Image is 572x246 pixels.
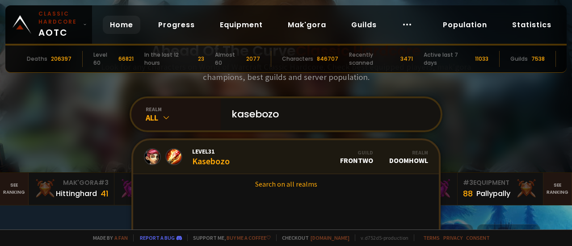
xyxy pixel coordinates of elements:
span: v. d752d5 - production [355,234,408,241]
a: Level31KasebozoGuildFrontwoRealmDoomhowl [133,140,439,174]
a: Home [103,16,140,34]
div: All [146,113,221,123]
div: Guild [340,149,373,156]
div: 7538 [531,55,545,63]
div: Hittinghard [56,188,97,199]
input: Search a character... [226,98,430,130]
div: Frontwo [340,149,373,165]
div: Almost 60 [215,51,243,67]
div: Kasebozo [192,147,230,167]
span: # 3 [98,178,109,187]
div: Level 60 [93,51,115,67]
div: 206397 [51,55,71,63]
a: #3Equipment88Pallypally [458,173,543,205]
div: 23 [198,55,204,63]
div: Doomhowl [389,149,428,165]
div: 11033 [475,55,488,63]
a: Mak'Gora#2Rivench100 [114,173,200,205]
div: 41 [101,188,109,200]
a: Buy me a coffee [227,234,271,241]
div: 846707 [317,55,338,63]
div: 2077 [246,55,260,63]
div: 3471 [400,55,413,63]
span: Level 31 [192,147,230,155]
div: Characters [282,55,313,63]
span: Checkout [276,234,349,241]
div: Stitches [477,224,540,243]
a: Privacy [443,234,463,241]
a: Progress [151,16,202,34]
a: [DOMAIN_NAME] [311,234,349,241]
a: Population [436,16,494,34]
a: Equipment [213,16,270,34]
div: Realm [389,149,428,156]
a: Mak'Gora#3Hittinghard41 [29,173,114,205]
small: Classic Hardcore [38,10,80,26]
span: AOTC [38,10,80,39]
div: 66821 [118,55,134,63]
div: In the last 12 hours [144,51,194,67]
a: Seeranking [543,173,572,205]
span: # 3 [463,178,473,187]
div: Recently scanned [349,51,397,67]
a: Guilds [344,16,384,34]
div: 88 [463,188,473,200]
div: realm [146,106,221,113]
div: Pallypally [476,188,510,199]
a: Search on all realms [133,174,439,194]
span: Support me, [187,234,271,241]
div: Mak'Gora [120,178,194,188]
div: Equipment [463,178,538,188]
div: Mak'Gora [34,178,109,188]
a: Terms [423,234,440,241]
a: a fan [114,234,128,241]
a: Mak'gora [281,16,333,34]
a: Classic HardcoreAOTC [5,5,92,44]
span: Made by [88,234,128,241]
div: Active last 7 days [424,51,471,67]
div: Guilds [510,55,528,63]
a: Statistics [505,16,559,34]
a: Consent [466,234,490,241]
a: Report a bug [140,234,175,241]
div: Deaths [27,55,47,63]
